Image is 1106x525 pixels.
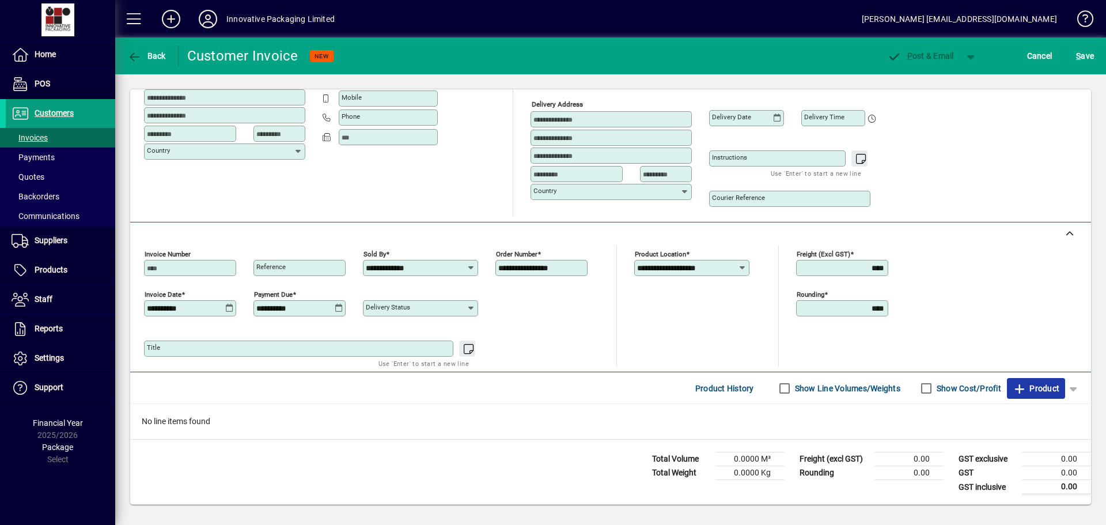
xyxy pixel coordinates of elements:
[794,452,874,466] td: Freight (excl GST)
[6,167,115,187] a: Quotes
[33,418,83,428] span: Financial Year
[226,10,335,28] div: Innovative Packaging Limited
[715,466,785,480] td: 0.0000 Kg
[12,172,44,182] span: Quotes
[35,324,63,333] span: Reports
[254,290,293,299] mat-label: Payment due
[342,112,360,120] mat-label: Phone
[953,452,1022,466] td: GST exclusive
[794,466,874,480] td: Rounding
[1076,47,1094,65] span: ave
[797,250,850,258] mat-label: Freight (excl GST)
[496,250,537,258] mat-label: Order number
[1027,47,1052,65] span: Cancel
[1069,2,1092,40] a: Knowledge Base
[147,343,160,352] mat-label: Title
[378,357,469,370] mat-hint: Use 'Enter' to start a new line
[153,9,190,29] button: Add
[35,236,67,245] span: Suppliers
[6,40,115,69] a: Home
[1073,46,1097,66] button: Save
[190,9,226,29] button: Profile
[1022,480,1091,494] td: 0.00
[712,153,747,161] mat-label: Instructions
[6,285,115,314] a: Staff
[646,452,715,466] td: Total Volume
[953,480,1022,494] td: GST inclusive
[124,46,169,66] button: Back
[695,379,754,398] span: Product History
[12,133,48,142] span: Invoices
[35,79,50,88] span: POS
[42,443,73,452] span: Package
[712,194,765,202] mat-label: Courier Reference
[712,113,751,121] mat-label: Delivery date
[145,250,191,258] mat-label: Invoice number
[147,146,170,154] mat-label: Country
[35,353,64,362] span: Settings
[907,51,912,61] span: P
[715,452,785,466] td: 0.0000 M³
[874,452,944,466] td: 0.00
[953,466,1022,480] td: GST
[315,52,329,60] span: NEW
[533,187,556,195] mat-label: Country
[881,46,960,66] button: Post & Email
[1024,46,1055,66] button: Cancel
[35,294,52,304] span: Staff
[115,46,179,66] app-page-header-button: Back
[635,250,686,258] mat-label: Product location
[6,187,115,206] a: Backorders
[6,70,115,99] a: POS
[12,211,79,221] span: Communications
[187,47,298,65] div: Customer Invoice
[145,290,181,299] mat-label: Invoice date
[12,192,59,201] span: Backorders
[1022,466,1091,480] td: 0.00
[6,344,115,373] a: Settings
[35,265,67,274] span: Products
[1022,452,1091,466] td: 0.00
[934,383,1001,394] label: Show Cost/Profit
[797,290,824,299] mat-label: Rounding
[6,128,115,148] a: Invoices
[6,148,115,167] a: Payments
[363,250,386,258] mat-label: Sold by
[6,373,115,402] a: Support
[127,51,166,61] span: Back
[646,466,715,480] td: Total Weight
[771,167,861,180] mat-hint: Use 'Enter' to start a new line
[366,303,410,311] mat-label: Delivery status
[1076,51,1081,61] span: S
[6,315,115,343] a: Reports
[1013,379,1059,398] span: Product
[130,404,1091,439] div: No line items found
[256,263,286,271] mat-label: Reference
[691,378,759,399] button: Product History
[6,206,115,226] a: Communications
[6,256,115,285] a: Products
[793,383,900,394] label: Show Line Volumes/Weights
[887,51,954,61] span: ost & Email
[35,50,56,59] span: Home
[6,226,115,255] a: Suppliers
[1007,378,1065,399] button: Product
[862,10,1057,28] div: [PERSON_NAME] [EMAIL_ADDRESS][DOMAIN_NAME]
[35,383,63,392] span: Support
[35,108,74,118] span: Customers
[804,113,844,121] mat-label: Delivery time
[342,93,362,101] mat-label: Mobile
[12,153,55,162] span: Payments
[874,466,944,480] td: 0.00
